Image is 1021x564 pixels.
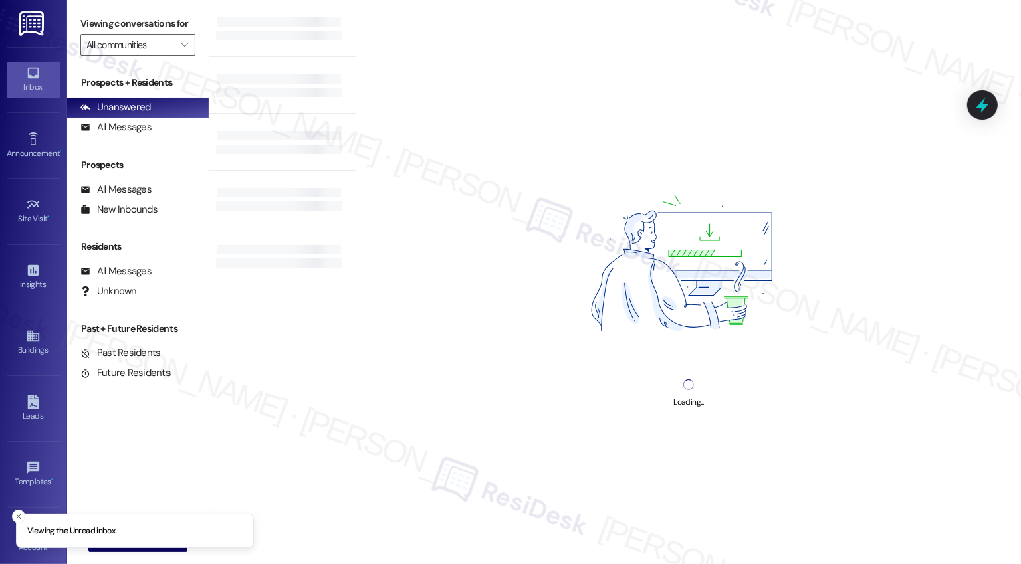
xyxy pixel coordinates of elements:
[67,240,209,254] div: Residents
[80,284,137,298] div: Unknown
[86,34,174,56] input: All communities
[60,147,62,156] span: •
[7,324,60,361] a: Buildings
[51,475,53,484] span: •
[80,13,195,34] label: Viewing conversations for
[48,212,50,221] span: •
[7,259,60,295] a: Insights •
[80,264,152,278] div: All Messages
[67,322,209,336] div: Past + Future Residents
[80,183,152,197] div: All Messages
[67,76,209,90] div: Prospects + Residents
[67,158,209,172] div: Prospects
[19,11,47,36] img: ResiDesk Logo
[7,522,60,558] a: Account
[12,510,25,523] button: Close toast
[7,391,60,427] a: Leads
[181,39,188,50] i: 
[673,395,703,409] div: Loading...
[7,193,60,229] a: Site Visit •
[80,120,152,134] div: All Messages
[80,366,171,380] div: Future Residents
[80,100,151,114] div: Unanswered
[80,203,158,217] div: New Inbounds
[46,278,48,287] span: •
[7,456,60,492] a: Templates •
[7,62,60,98] a: Inbox
[27,525,115,537] p: Viewing the Unread inbox
[80,346,161,360] div: Past Residents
